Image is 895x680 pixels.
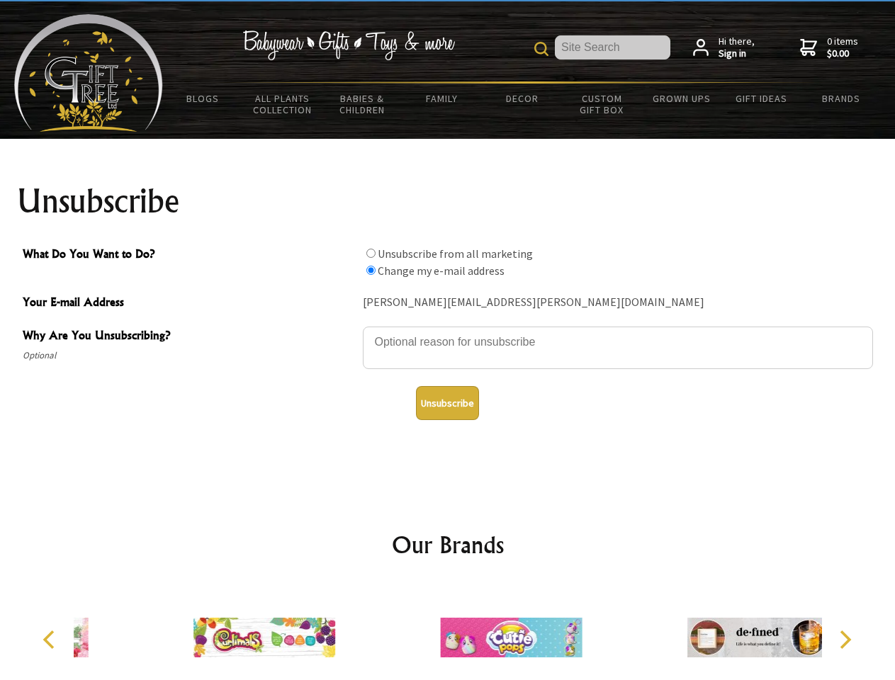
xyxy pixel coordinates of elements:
[23,327,356,347] span: Why Are You Unsubscribing?
[827,47,858,60] strong: $0.00
[322,84,403,125] a: Babies & Children
[721,84,801,113] a: Gift Ideas
[403,84,483,113] a: Family
[562,84,642,125] a: Custom Gift Box
[35,624,67,655] button: Previous
[23,347,356,364] span: Optional
[555,35,670,59] input: Site Search
[416,386,479,420] button: Unsubscribe
[28,528,867,562] h2: Our Brands
[378,246,533,261] label: Unsubscribe from all marketing
[243,84,323,125] a: All Plants Collection
[363,292,873,314] div: [PERSON_NAME][EMAIL_ADDRESS][PERSON_NAME][DOMAIN_NAME]
[641,84,721,113] a: Grown Ups
[800,35,858,60] a: 0 items$0.00
[534,42,548,56] img: product search
[719,35,755,60] span: Hi there,
[719,47,755,60] strong: Sign in
[23,245,356,266] span: What Do You Want to Do?
[14,14,163,132] img: Babyware - Gifts - Toys and more...
[363,327,873,369] textarea: Why Are You Unsubscribing?
[378,263,505,278] label: Change my e-mail address
[366,249,376,258] input: What Do You Want to Do?
[693,35,755,60] a: Hi there,Sign in
[163,84,243,113] a: BLOGS
[829,624,860,655] button: Next
[23,293,356,314] span: Your E-mail Address
[801,84,882,113] a: Brands
[827,35,858,60] span: 0 items
[242,30,455,60] img: Babywear - Gifts - Toys & more
[366,266,376,275] input: What Do You Want to Do?
[482,84,562,113] a: Decor
[17,184,879,218] h1: Unsubscribe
